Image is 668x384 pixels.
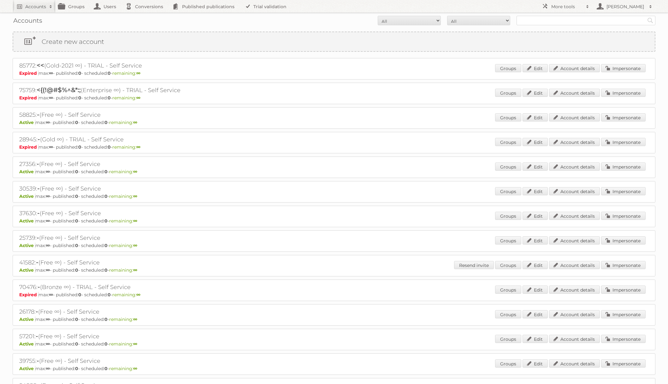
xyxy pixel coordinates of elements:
[601,212,646,220] a: Impersonate
[523,212,548,220] a: Edit
[601,89,646,97] a: Impersonate
[601,261,646,269] a: Impersonate
[19,292,38,298] span: Expired
[495,261,521,269] a: Groups
[523,187,548,195] a: Edit
[549,89,600,97] a: Account details
[112,95,140,101] span: remaining:
[75,341,78,347] strong: 0
[38,283,40,291] span: -
[19,316,35,322] span: Active
[104,120,108,125] strong: 0
[46,218,50,224] strong: ∞
[549,187,600,195] a: Account details
[109,218,137,224] span: remaining:
[19,243,35,248] span: Active
[108,144,111,150] strong: 0
[36,258,38,266] span: -
[19,357,240,365] h2: 39755: (Free ∞) - Self Service
[523,261,548,269] a: Edit
[19,169,649,174] p: max: - published: - scheduled: -
[19,70,649,76] p: max: - published: - scheduled: -
[19,267,35,273] span: Active
[495,89,521,97] a: Groups
[104,193,108,199] strong: 0
[19,135,240,144] h2: 28945: (Gold ∞) - TRIAL - Self Service
[109,169,137,174] span: remaining:
[112,144,140,150] span: remaining:
[549,113,600,121] a: Account details
[646,16,655,25] input: Search
[601,113,646,121] a: Impersonate
[46,243,50,248] strong: ∞
[19,243,649,248] p: max: - published: - scheduled: -
[601,359,646,368] a: Impersonate
[109,316,137,322] span: remaining:
[523,64,548,72] a: Edit
[495,162,521,171] a: Groups
[549,359,600,368] a: Account details
[19,185,240,193] h2: 30539: (Free ∞) - Self Service
[495,64,521,72] a: Groups
[75,267,78,273] strong: 0
[49,70,53,76] strong: ∞
[19,62,240,70] h2: 85772: (Gold-2021 ∞) - TRIAL - Self Service
[549,212,600,220] a: Account details
[549,138,600,146] a: Account details
[49,95,53,101] strong: ∞
[601,64,646,72] a: Impersonate
[549,236,600,245] a: Account details
[108,70,111,76] strong: 0
[549,286,600,294] a: Account details
[601,187,646,195] a: Impersonate
[109,243,137,248] span: remaining:
[75,193,78,199] strong: 0
[108,95,111,101] strong: 0
[78,144,81,150] strong: 0
[601,138,646,146] a: Impersonate
[75,120,78,125] strong: 0
[19,120,35,125] span: Active
[109,341,137,347] span: remaining:
[104,267,108,273] strong: 0
[523,162,548,171] a: Edit
[136,292,140,298] strong: ∞
[495,113,521,121] a: Groups
[109,267,137,273] span: remaining:
[523,359,548,368] a: Edit
[46,169,50,174] strong: ∞
[36,308,38,315] span: -
[46,120,50,125] strong: ∞
[523,310,548,318] a: Edit
[133,243,137,248] strong: ∞
[549,162,600,171] a: Account details
[133,341,137,347] strong: ∞
[109,366,137,371] span: remaining:
[19,209,240,217] h2: 37630: (Free ∞) - Self Service
[549,261,600,269] a: Account details
[78,292,81,298] strong: 0
[104,169,108,174] strong: 0
[601,310,646,318] a: Impersonate
[19,70,38,76] span: Expired
[19,292,649,298] p: max: - published: - scheduled: -
[136,70,140,76] strong: ∞
[549,310,600,318] a: Account details
[133,267,137,273] strong: ∞
[19,267,649,273] p: max: - published: - scheduled: -
[136,95,140,101] strong: ∞
[75,169,78,174] strong: 0
[19,95,38,101] span: Expired
[37,209,40,217] span: -
[104,341,108,347] strong: 0
[133,120,137,125] strong: ∞
[46,193,50,199] strong: ∞
[551,3,583,10] h2: More tools
[523,113,548,121] a: Edit
[19,160,240,168] h2: 27356: (Free ∞) - Self Service
[36,332,38,340] span: -
[605,3,646,10] h2: [PERSON_NAME]
[19,111,240,119] h2: 58825: (Free ∞) - Self Service
[104,366,108,371] strong: 0
[19,258,240,267] h2: 41582: (Free ∞) - Self Service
